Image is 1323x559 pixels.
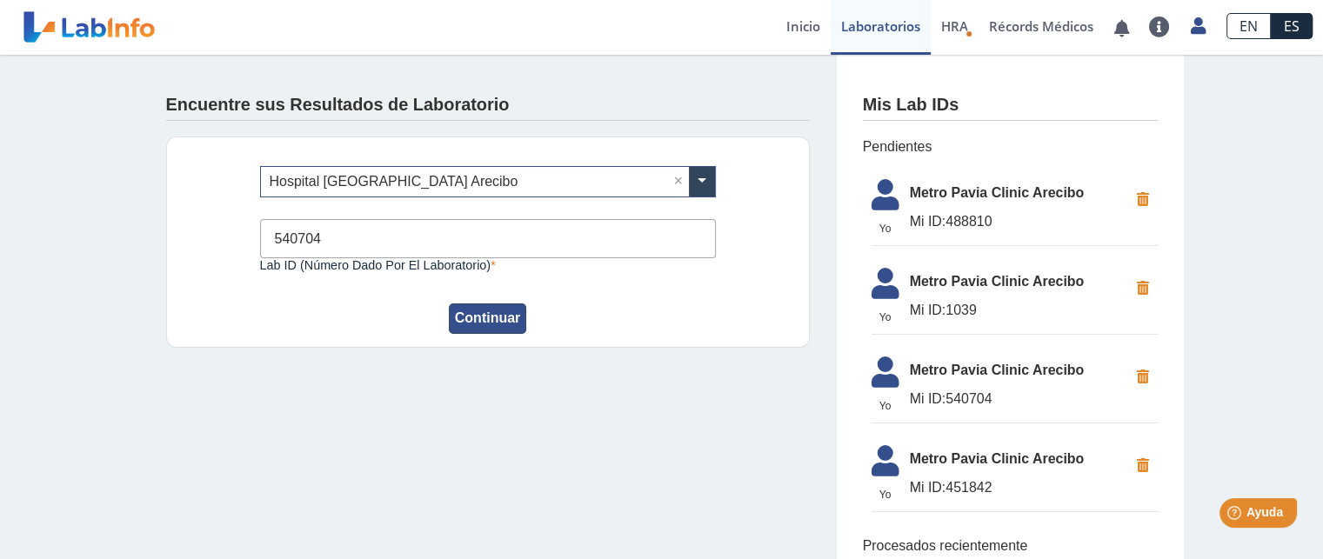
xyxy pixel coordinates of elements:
[1226,13,1271,39] a: EN
[863,536,1158,556] span: Procesados recientemente
[910,391,946,406] span: Mi ID:
[861,398,910,414] span: Yo
[910,300,1128,321] span: 1039
[260,258,716,272] label: Lab ID (número dado por el laboratorio)
[674,171,689,192] span: Clear all
[910,271,1128,292] span: Metro Pavia Clinic Arecibo
[910,211,1128,232] span: 488810
[941,17,968,35] span: HRA
[910,449,1128,469] span: Metro Pavia Clinic Arecibo
[449,303,527,334] button: Continuar
[910,389,1128,409] span: 540704
[863,95,959,116] h4: Mis Lab IDs
[166,95,510,116] h4: Encuentre sus Resultados de Laboratorio
[1271,13,1313,39] a: ES
[910,303,946,317] span: Mi ID:
[861,221,910,236] span: Yo
[1168,491,1304,540] iframe: Help widget launcher
[861,487,910,502] span: Yo
[910,183,1128,203] span: Metro Pavia Clinic Arecibo
[910,480,946,495] span: Mi ID:
[861,309,910,325] span: Yo
[863,136,1158,157] span: Pendientes
[910,360,1128,381] span: Metro Pavia Clinic Arecibo
[910,477,1128,498] span: 451842
[910,214,946,229] span: Mi ID:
